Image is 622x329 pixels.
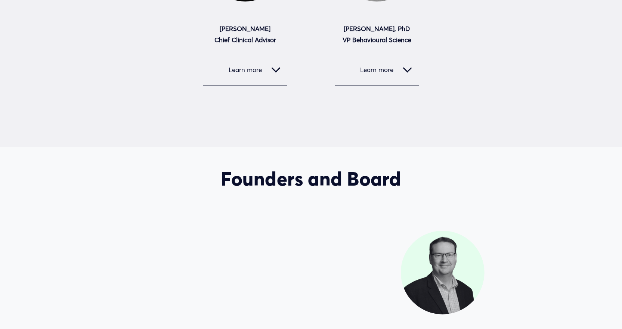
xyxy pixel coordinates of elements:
strong: [PERSON_NAME] Chief Clinical Advisor [214,25,276,44]
strong: [PERSON_NAME], PhD VP Behavioural Science [343,25,411,44]
h2: Founders and Board [50,167,572,190]
button: Learn more [335,54,419,86]
span: Learn more [342,66,403,74]
span: Learn more [210,66,271,74]
button: Learn more [203,54,287,86]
